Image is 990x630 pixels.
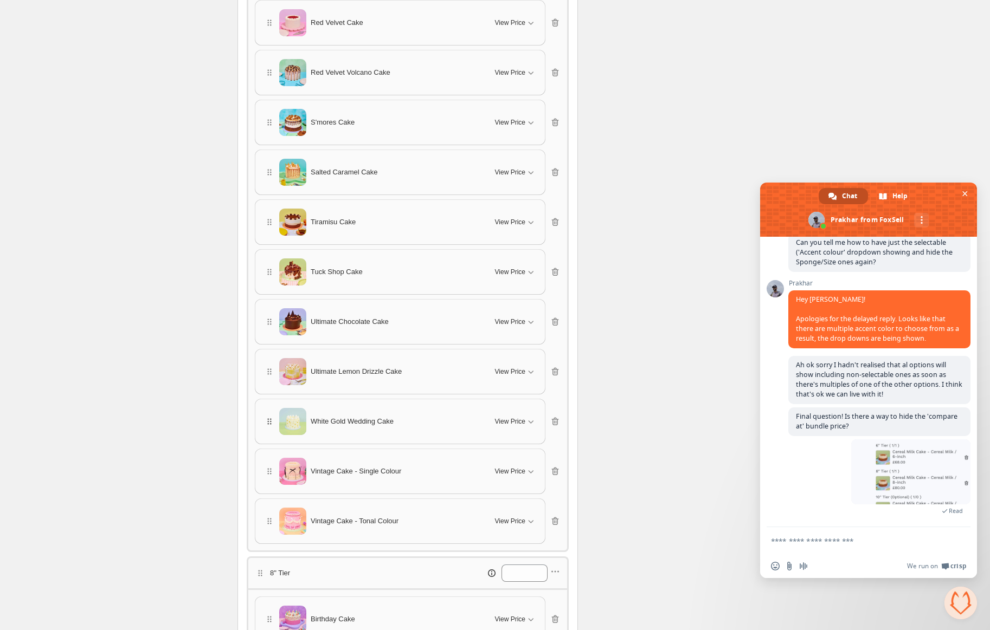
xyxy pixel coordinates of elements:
[311,516,398,527] span: Vintage Cake - Tonal Colour
[796,412,957,431] span: Final question! Is there a way to hide the 'compare at' bundle price?
[311,117,355,128] span: S'mores Cake
[771,562,780,570] span: Insert an emoji
[488,14,543,31] button: View Price
[495,615,525,623] span: View Price
[495,417,525,426] span: View Price
[796,295,959,343] span: Hey [PERSON_NAME]! Apologies for the delayed reply. Looks like that there are multiple accent col...
[279,258,306,285] img: Tuck Shop Cake
[785,562,794,570] span: Send a file
[279,408,306,435] img: White Gold Wedding Cake
[495,268,525,276] span: View Price
[495,218,525,226] span: View Price
[488,363,543,380] button: View Price
[488,213,543,231] button: View Price
[950,562,966,570] span: Crisp
[495,18,525,27] span: View Price
[311,267,363,277] span: Tuck Shop Cake
[311,416,394,427] span: White Gold Wedding Cake
[488,164,543,181] button: View Price
[949,507,963,515] span: Read
[311,67,390,78] span: Red Velvet Volcano Cake
[279,109,306,136] img: S'mores Cake
[488,413,543,430] button: View Price
[279,59,306,86] img: Red Velvet Volcano Cake
[279,308,306,335] img: Ultimate Chocolate Cake
[270,568,290,579] p: 8" Tier
[495,467,525,476] span: View Price
[495,517,525,525] span: View Price
[279,9,306,36] img: Red Velvet Cake
[279,508,306,535] img: Vintage Cake - Tonal Colour
[311,217,356,228] span: Tiramisu Cake
[959,188,970,199] span: Close chat
[495,68,525,77] span: View Price
[279,458,306,485] img: Vintage Cake - Single Colour
[495,118,525,127] span: View Price
[488,610,543,628] button: View Price
[892,188,908,204] span: Help
[788,280,970,287] span: Prakhar
[488,463,543,480] button: View Price
[279,209,306,236] img: Tiramisu Cake
[311,17,363,28] span: Red Velvet Cake
[819,188,868,204] div: Chat
[488,512,543,530] button: View Price
[311,614,355,625] span: Birthday Cake
[279,358,306,385] img: Ultimate Lemon Drizzle Cake
[495,168,525,177] span: View Price
[488,64,543,81] button: View Price
[279,159,306,186] img: Salted Caramel Cake
[488,263,543,281] button: View Price
[488,313,543,330] button: View Price
[495,367,525,376] span: View Price
[311,466,401,477] span: Vintage Cake - Single Colour
[771,536,942,546] textarea: Compose your message...
[796,360,962,399] span: Ah ok sorry I hadn't realised that al options will show including non-selectable ones as soon as ...
[311,167,378,178] span: Salted Caramel Cake
[311,316,389,327] span: Ultimate Chocolate Cake
[495,317,525,326] span: View Price
[311,366,402,377] span: Ultimate Lemon Drizzle Cake
[907,562,966,570] a: We run onCrisp
[907,562,938,570] span: We run on
[914,213,929,228] div: More channels
[944,587,977,619] div: Close chat
[796,238,953,267] span: Can you tell me how to have just the selectable ('Accent colour' dropdown showing and hide the Sp...
[488,114,543,131] button: View Price
[842,188,857,204] span: Chat
[869,188,918,204] div: Help
[799,562,808,570] span: Audio message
